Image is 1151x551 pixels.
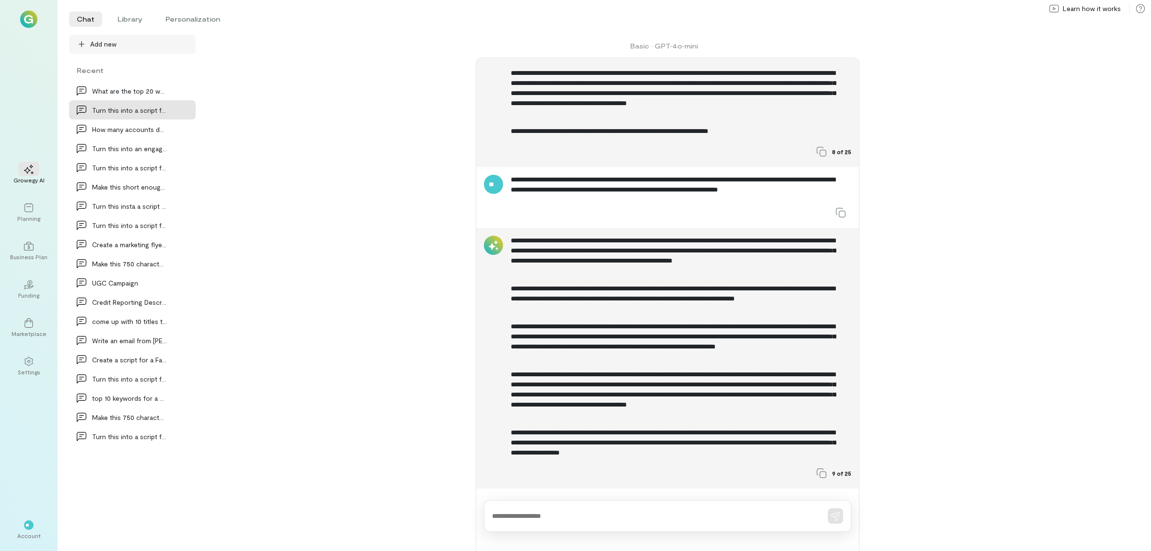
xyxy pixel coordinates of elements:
div: Business Plan [10,253,47,261]
span: 9 of 25 [832,469,851,477]
div: Create a script for a Facebook Reel. Make the sc… [92,355,167,365]
span: Learn how it works [1063,4,1121,13]
div: Create a marketing flyer for the company Re-Leash… [92,240,167,250]
div: What are the top 20 ways small business owners ca… [92,86,167,96]
div: Credit Reporting Descrepancies [92,297,167,307]
a: Marketplace [12,311,46,345]
div: Turn this insta a script for an instagram reel:… [92,201,167,211]
div: Funding [18,291,39,299]
li: Personalization [158,12,228,27]
div: Write an email from [PERSON_NAME] Twist, Customer Success… [92,335,167,346]
div: Settings [18,368,40,376]
div: Make this 750 characters or less: Paying Before… [92,259,167,269]
a: Business Plan [12,234,46,268]
div: Planning [17,215,40,222]
div: Turn this into a script for a compelling and educ… [92,431,167,442]
div: top 10 keywords for a mobile notary service [92,393,167,403]
div: Turn this into a script for a facebook reel: Cur… [92,105,167,115]
a: Funding [12,272,46,307]
div: Marketplace [12,330,47,337]
div: UGC Campaign [92,278,167,288]
li: Library [110,12,150,27]
a: Growegy AI [12,157,46,192]
div: How many accounts do I need to build a business c… [92,124,167,134]
div: Turn this into an engaging script for a social me… [92,144,167,154]
li: Chat [69,12,102,27]
span: Add new [90,39,117,49]
div: Growegy AI [13,176,45,184]
div: Make this 750 characters or LESS: Big Shout-out… [92,412,167,422]
div: Account [17,532,41,539]
a: Settings [12,349,46,383]
div: Turn this into a script for a facebook reel: Wha… [92,220,167,230]
div: Turn this into a script for a facebook reel. Mak… [92,374,167,384]
span: 8 of 25 [832,148,851,156]
div: Make this short enough for a quarter page flyer:… [92,182,167,192]
div: come up with 10 titles that say: Journey Towards… [92,316,167,326]
div: Recent [69,65,196,75]
a: Planning [12,195,46,230]
div: Turn this into a script for an Instagram Reel: W… [92,163,167,173]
